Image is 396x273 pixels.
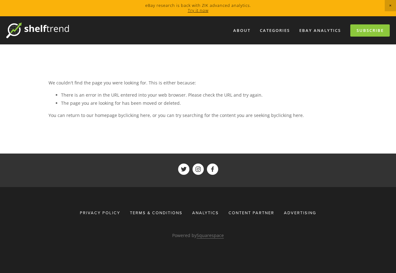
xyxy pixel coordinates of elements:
[123,112,150,118] a: clicking here
[280,207,316,218] a: Advertising
[229,25,255,36] a: About
[229,210,274,215] span: Content Partner
[126,207,187,218] a: Terms & Conditions
[188,8,208,13] a: Try it now
[49,79,348,87] p: We couldn't find the page you were looking for. This is either because:
[178,164,189,175] a: ShelfTrend
[130,210,183,215] span: Terms & Conditions
[61,99,348,107] li: The page you are looking for has been moved or deleted.
[256,25,294,36] div: Categories
[61,91,348,99] li: There is an error in the URL entered into your web browser. Please check the URL and try again.
[6,23,69,38] img: ShelfTrend
[193,164,204,175] a: ShelfTrend
[284,210,316,215] span: Advertising
[188,207,223,218] div: Analytics
[350,24,390,37] a: Subscribe
[276,112,303,118] a: clicking here
[295,25,345,36] a: eBay Analytics
[197,232,224,239] a: Squarespace
[224,207,278,218] a: Content Partner
[49,111,348,119] p: You can return to our homepage by , or you can try searching for the content you are seeking by .
[80,210,120,215] span: Privacy Policy
[80,207,124,218] a: Privacy Policy
[207,164,218,175] a: ShelfTrend
[49,231,348,239] p: Powered by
